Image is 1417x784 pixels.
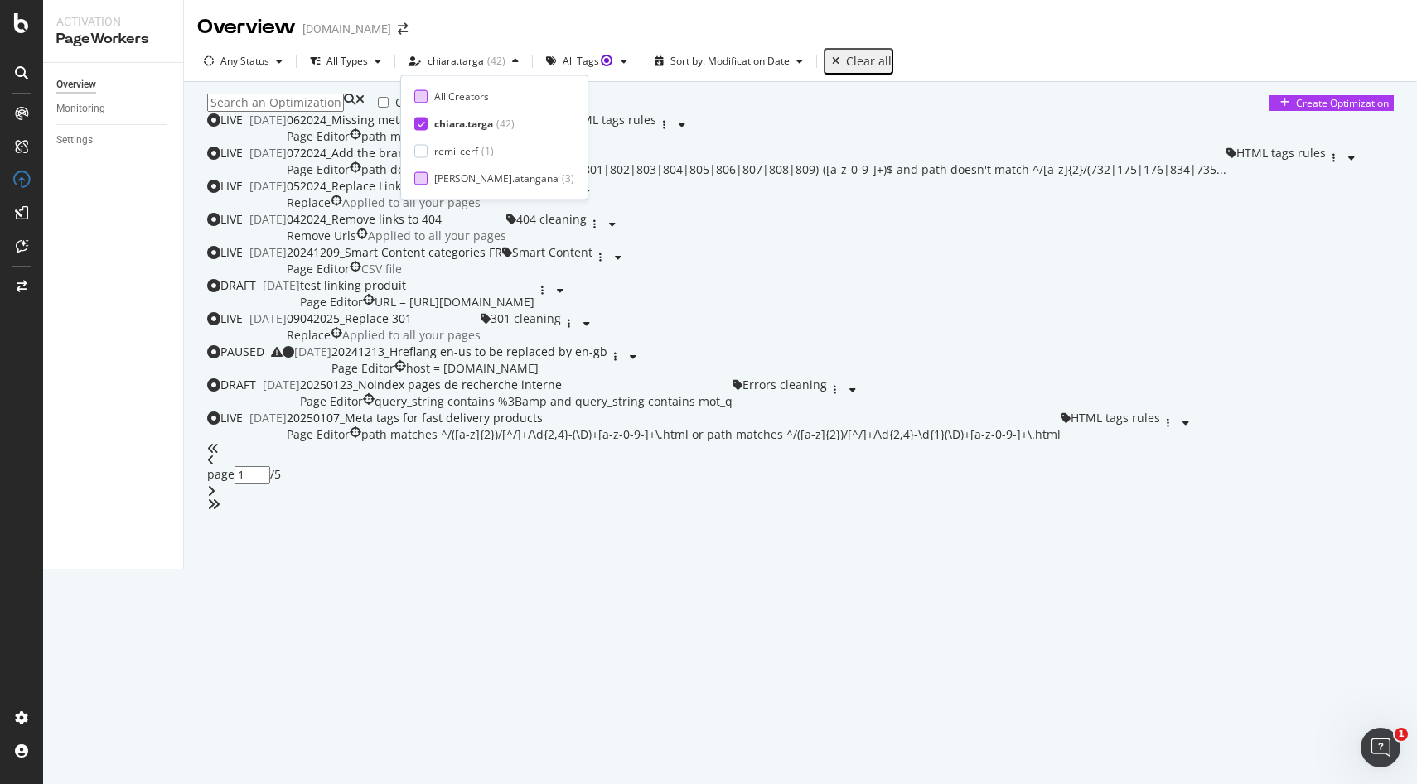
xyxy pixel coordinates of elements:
div: 20250123_Noindex pages de recherche interne [300,377,733,393]
div: 052024_Replace Links to 404 [287,178,481,195]
div: [PERSON_NAME].atangana [434,171,559,185]
span: Page Editor [300,294,363,310]
div: Applied to all your pages [342,327,481,344]
div: 20241209_Smart Content categories FR [287,244,502,261]
div: 20241213_Hreflang en-us to be replaced by en-gb [331,344,607,360]
div: neutral label [557,112,656,128]
div: 20250107_Meta tags for fast delivery products [287,410,1061,426]
input: Search an Optimization [207,94,344,112]
div: Activation [56,13,170,30]
div: page / 5 [207,466,1394,484]
div: Overview [56,76,96,94]
div: Domaine [87,98,128,108]
div: LIVE [220,112,243,128]
div: 09042025_Replace 301 [287,310,481,327]
div: neutral label [287,327,331,344]
img: website_grey.svg [27,43,40,56]
div: CSV file [361,261,402,277]
div: neutral label [502,244,592,261]
div: ( 42 ) [487,56,505,66]
div: PageWorkers [56,30,170,49]
div: Any Status [220,56,269,66]
span: Page Editor [287,161,350,177]
div: Settings [56,132,93,149]
span: Smart Content [512,244,592,260]
div: All Tags [563,56,614,66]
div: [DATE] [294,344,331,360]
div: Applied to all your pages [368,228,506,244]
div: Only Split Tests [395,94,481,111]
div: v 4.0.25 [46,26,81,40]
div: angles-right [207,498,1394,511]
div: neutral label [733,377,827,393]
div: [DATE] [263,377,300,393]
button: Create Optimization [1269,95,1394,111]
div: neutral label [300,294,363,310]
div: [DATE] [249,244,287,261]
div: neutral label [300,393,363,410]
div: path doesn't match ^/[a-z]{2}/(799|800|801|802|803|804|805|806|807|808|809)-([a-z-0-9-]+)$ and pa... [361,161,1226,178]
div: [DATE] [249,310,287,327]
div: chiara.targa [434,117,493,131]
div: neutral label [287,426,350,443]
div: angle-right [207,484,1394,498]
span: 404 cleaning [516,211,587,227]
div: All Types [326,56,368,66]
a: Overview [56,76,172,94]
div: neutral label [287,228,356,244]
span: Replace [287,195,331,210]
div: [DATE] [249,410,287,426]
span: Errors cleaning [742,377,827,392]
div: remi_cerf [434,144,478,158]
div: 042024_Remove links to 404 [287,211,506,228]
img: tab_domain_overview_orange.svg [69,96,82,109]
div: neutral label [287,261,350,277]
div: neutral label [287,195,331,211]
div: [DATE] [249,211,287,228]
div: path matches ^/([a-z]{2})/[^/]+/\d{2,4}-(\D)+[a-z-0-9-]+\.html or path matches ^/([a-z]{2})/[^/]+... [361,426,1061,443]
button: All Types [303,48,388,75]
button: chiara.targa(42) [402,48,525,75]
div: DRAFT [220,277,256,294]
div: Mots-clés [209,98,250,108]
button: Any Status [197,48,289,75]
div: Sort by: Modification Date [670,56,790,66]
div: chiara.targa [428,56,484,66]
iframe: Intercom live chat [1361,728,1400,767]
div: host = [DOMAIN_NAME] [406,360,539,377]
div: LIVE [220,310,243,327]
span: Replace [287,327,331,343]
div: All Creators [434,89,489,103]
span: Page Editor [287,426,350,442]
div: 062024_Missing meta descriptions - Home Pages [287,112,557,128]
div: neutral label [287,161,350,178]
div: [DATE] [263,277,300,294]
span: Page Editor [287,261,350,277]
button: Clear all [824,48,893,75]
div: ( 42 ) [496,117,515,131]
div: LIVE [220,211,243,228]
div: [DATE] [249,178,287,195]
div: neutral label [331,360,394,377]
div: angles-left [207,443,1394,455]
div: Clear all [846,55,892,68]
div: angle-left [207,455,1394,466]
div: test linking produit [300,277,534,294]
div: neutral label [1061,410,1160,426]
div: LIVE [220,410,243,426]
img: tab_keywords_by_traffic_grey.svg [191,96,204,109]
div: LIVE [220,178,243,195]
div: neutral label [287,128,350,145]
div: ( 3 ) [562,171,574,185]
a: Settings [56,132,172,149]
div: 072024_Add the brand name in all title tags_V2 [287,145,1226,161]
div: ( 1 ) [481,144,494,158]
span: 1 [1395,728,1408,741]
button: Sort by: Modification Date [648,48,810,75]
button: All TagsTooltip anchor [539,48,634,75]
span: HTML tags rules [567,112,656,127]
span: HTML tags rules [1236,145,1326,161]
span: HTML tags rules [1071,410,1160,426]
span: 301 cleaning [491,310,561,326]
span: Page Editor [287,128,350,144]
